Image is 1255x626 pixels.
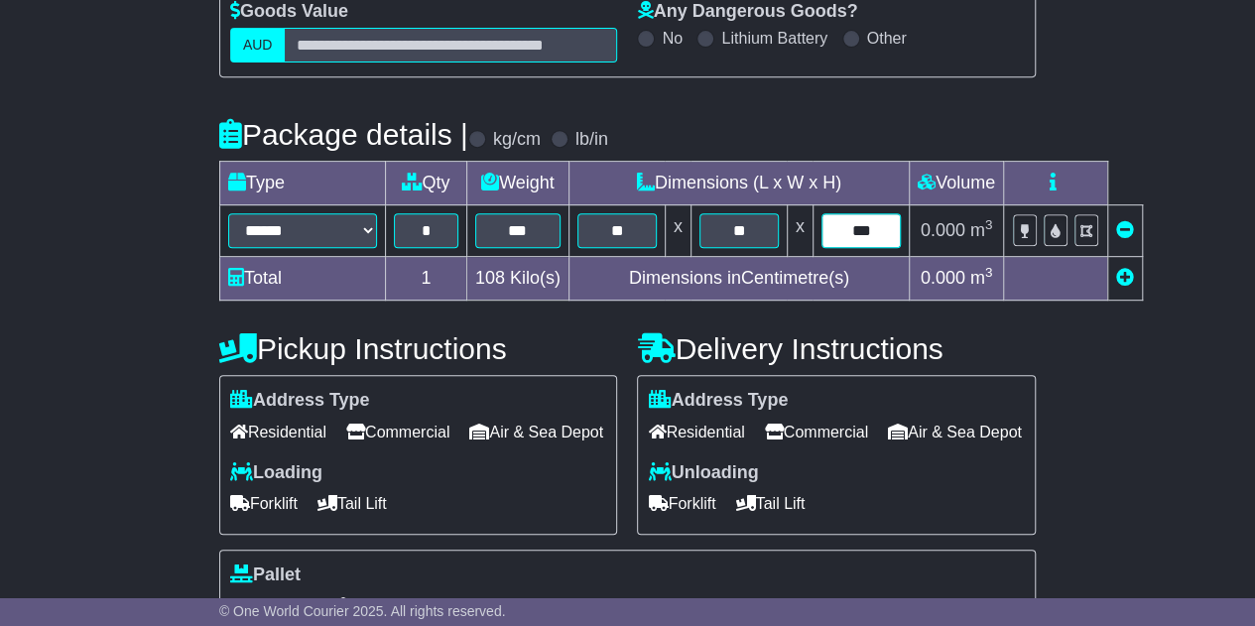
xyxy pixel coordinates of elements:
span: Commercial [765,417,868,447]
label: kg/cm [493,129,541,151]
span: m [970,268,993,288]
label: AUD [230,28,286,63]
span: Non Stackable [335,590,454,621]
td: Kilo(s) [466,257,568,301]
span: Tail Lift [317,488,387,519]
span: Forklift [230,488,298,519]
td: Type [219,162,385,205]
td: Dimensions (L x W x H) [568,162,909,205]
h4: Package details | [219,118,468,151]
td: x [665,205,690,257]
td: Qty [385,162,466,205]
label: Address Type [648,390,788,412]
td: Weight [466,162,568,205]
span: Commercial [346,417,449,447]
label: Loading [230,462,322,484]
span: 0.000 [921,268,965,288]
label: Lithium Battery [721,29,827,48]
a: Add new item [1116,268,1134,288]
td: Dimensions in Centimetre(s) [568,257,909,301]
label: Goods Value [230,1,348,23]
label: Pallet [230,564,301,586]
td: Volume [909,162,1003,205]
span: 108 [475,268,505,288]
label: Address Type [230,390,370,412]
label: Unloading [648,462,758,484]
sup: 3 [985,217,993,232]
span: Residential [648,417,744,447]
span: Residential [230,417,326,447]
h4: Pickup Instructions [219,332,618,365]
span: Tail Lift [735,488,805,519]
span: 0.000 [921,220,965,240]
span: m [970,220,993,240]
td: x [787,205,813,257]
label: No [662,29,682,48]
label: lb/in [575,129,608,151]
h4: Delivery Instructions [637,332,1036,365]
span: © One World Courier 2025. All rights reserved. [219,603,506,619]
span: Air & Sea Depot [469,417,603,447]
td: Total [219,257,385,301]
label: Any Dangerous Goods? [637,1,857,23]
span: Stackable [230,590,315,621]
sup: 3 [985,265,993,280]
span: Forklift [648,488,715,519]
label: Other [867,29,907,48]
span: Air & Sea Depot [888,417,1022,447]
a: Remove this item [1116,220,1134,240]
td: 1 [385,257,466,301]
